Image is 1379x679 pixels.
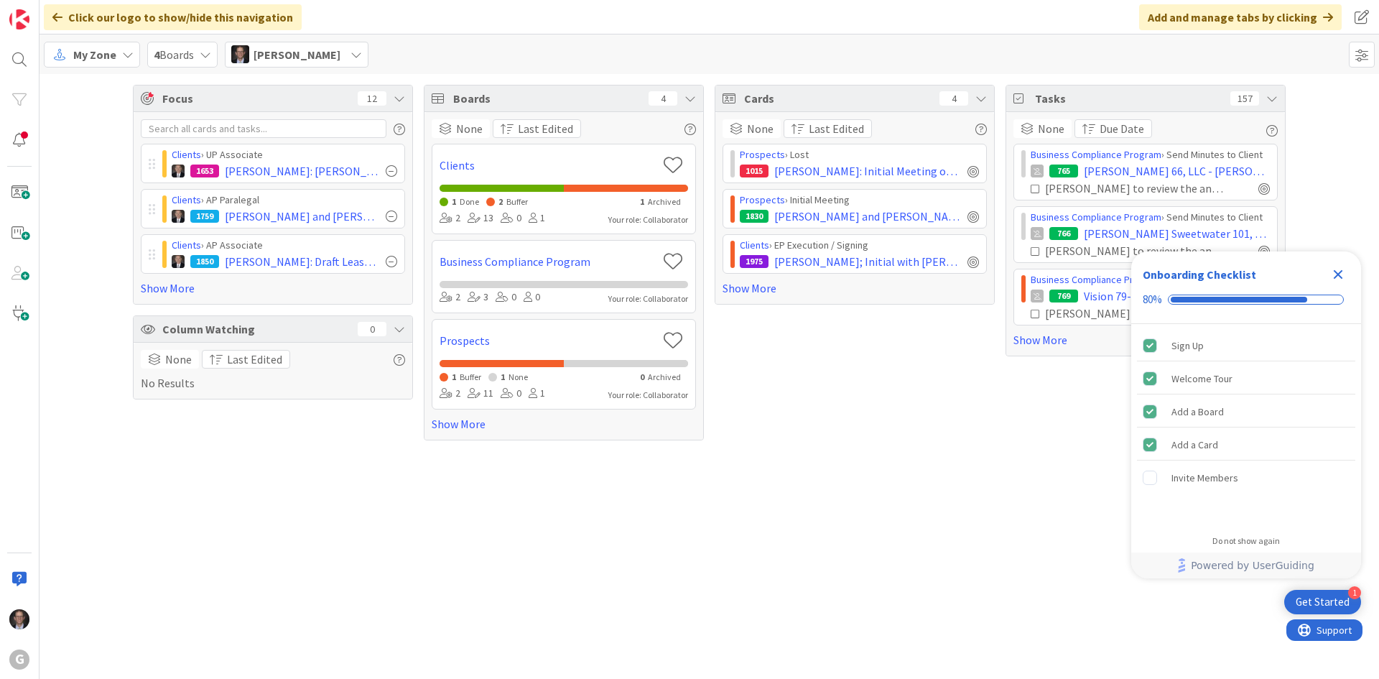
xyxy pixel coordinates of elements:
[231,45,249,63] img: JT
[1074,119,1152,138] button: Due Date
[740,148,785,161] a: Prospects
[141,280,405,297] a: Show More
[1137,462,1355,494] div: Invite Members is incomplete.
[468,386,493,402] div: 11
[496,290,516,305] div: 0
[740,238,979,253] div: › EP Execution / Signing
[165,351,192,368] span: None
[460,196,479,207] span: Done
[509,371,528,382] span: None
[30,2,65,19] span: Support
[1031,272,1270,287] div: › Attorney Review of Annual Minutes
[740,239,769,251] a: Clients
[501,211,521,226] div: 0
[73,46,116,63] span: My Zone
[162,90,346,107] span: Focus
[440,332,657,349] a: Prospects
[172,255,185,268] img: BG
[1131,553,1361,578] div: Footer
[172,193,201,206] a: Clients
[1084,162,1270,180] span: [PERSON_NAME] 66, LLC - [PERSON_NAME]
[498,196,503,207] span: 2
[1296,595,1350,609] div: Get Started
[172,147,397,162] div: › UP Associate
[648,371,681,382] span: Archived
[1171,436,1218,453] div: Add a Card
[1038,120,1064,137] span: None
[225,162,380,180] span: [PERSON_NAME]: [PERSON_NAME] Overview and Spreadsheet Update
[1049,227,1078,240] div: 766
[227,351,282,368] span: Last Edited
[440,157,657,174] a: Clients
[1045,180,1227,197] div: [PERSON_NAME] to review the annual minutes
[1013,331,1278,348] a: Show More
[1031,147,1270,162] div: › Send Minutes to Client
[1049,165,1078,177] div: 765
[172,148,201,161] a: Clients
[1031,210,1270,225] div: › Send Minutes to Client
[358,322,386,336] div: 0
[1139,4,1342,30] div: Add and manage tabs by clicking
[1131,251,1361,578] div: Checklist Container
[524,290,540,305] div: 0
[453,90,641,107] span: Boards
[1171,469,1238,486] div: Invite Members
[1171,370,1232,387] div: Welcome Tour
[1143,293,1350,306] div: Checklist progress: 80%
[172,238,397,253] div: › AP Associate
[1212,535,1280,547] div: Do not show again
[501,371,505,382] span: 1
[225,253,380,270] span: [PERSON_NAME]: Draft Leases [PERSON_NAME]
[1131,324,1361,526] div: Checklist items
[608,389,688,402] div: Your role: Collaborator
[1143,293,1162,306] div: 80%
[1100,120,1144,137] span: Due Date
[1031,273,1161,286] a: Business Compliance Program
[1137,429,1355,461] div: Add a Card is complete.
[440,386,460,402] div: 2
[1049,290,1078,302] div: 769
[190,210,219,223] div: 1759
[1171,337,1204,354] div: Sign Up
[774,253,962,270] span: [PERSON_NAME]; Initial with [PERSON_NAME] on 6/10; Design Meeting 6/10; Draft Review: 6/23; Signi...
[640,196,644,207] span: 1
[9,609,29,629] img: JT
[1171,403,1224,420] div: Add a Board
[468,211,493,226] div: 13
[154,46,194,63] span: Boards
[809,120,864,137] span: Last Edited
[190,165,219,177] div: 1653
[1031,211,1161,223] a: Business Compliance Program
[747,120,774,137] span: None
[358,91,386,106] div: 12
[1084,287,1270,305] span: Vision 79-96 LLC - [GEOGRAPHIC_DATA][PERSON_NAME] and [PERSON_NAME]
[141,350,405,392] div: No Results
[9,650,29,670] div: G
[44,4,302,30] div: Click our logo to show/hide this navigation
[774,208,962,225] span: [PERSON_NAME] and [PERSON_NAME]: Initial Meeting on 5/9 with [PERSON_NAME]
[141,119,386,138] input: Search all cards and tasks...
[1348,586,1361,599] div: 1
[740,193,979,208] div: › Initial Meeting
[529,386,545,402] div: 1
[501,386,521,402] div: 0
[1035,90,1223,107] span: Tasks
[452,196,456,207] span: 1
[172,193,397,208] div: › AP Paralegal
[608,292,688,305] div: Your role: Collaborator
[640,371,644,382] span: 0
[774,162,962,180] span: [PERSON_NAME]: Initial Meeting on TBD with [PERSON_NAME]
[1137,396,1355,428] div: Add a Board is complete.
[1084,225,1270,242] span: [PERSON_NAME] Sweetwater 101, LLC - [PERSON_NAME]
[254,46,340,63] span: [PERSON_NAME]
[1137,363,1355,394] div: Welcome Tour is complete.
[172,210,185,223] img: BG
[1045,305,1227,322] div: [PERSON_NAME] to review the annual minutes
[744,90,932,107] span: Cards
[1143,266,1256,283] div: Onboarding Checklist
[440,253,657,270] a: Business Compliance Program
[939,91,968,106] div: 4
[432,415,696,433] a: Show More
[9,9,29,29] img: Visit kanbanzone.com
[1045,242,1227,259] div: [PERSON_NAME] to review the annual minutes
